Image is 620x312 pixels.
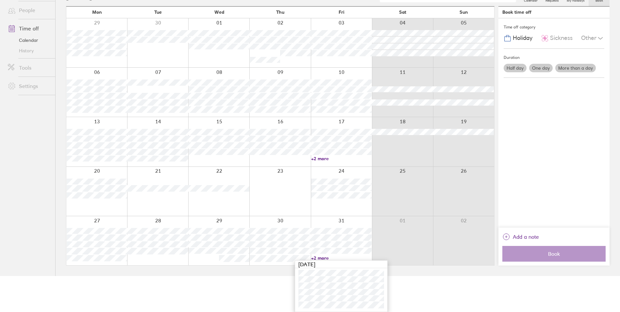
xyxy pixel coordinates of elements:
label: More than a day [555,64,596,72]
a: Time off [3,22,55,35]
div: Duration [504,53,604,62]
span: Add a note [513,232,539,242]
a: Calendar [3,35,55,45]
span: Mon [92,9,102,15]
button: Book [502,246,606,262]
div: Time off category [504,22,604,32]
a: History [3,45,55,56]
label: One day [529,64,553,72]
a: +2 more [311,156,372,162]
a: +2 more [311,255,372,261]
span: Tue [154,9,162,15]
button: Add a note [502,232,539,242]
span: Fri [339,9,344,15]
a: People [3,4,55,17]
span: Book [507,251,601,257]
span: Holiday [513,35,532,42]
label: Half day [504,64,527,72]
span: Thu [276,9,284,15]
span: Sat [399,9,406,15]
div: [DATE] [295,261,387,268]
span: Sickness [550,35,573,42]
div: Other [581,32,604,44]
a: Tools [3,61,55,74]
a: Settings [3,79,55,93]
span: Sun [460,9,468,15]
div: Book time off [502,9,531,15]
span: Wed [214,9,224,15]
